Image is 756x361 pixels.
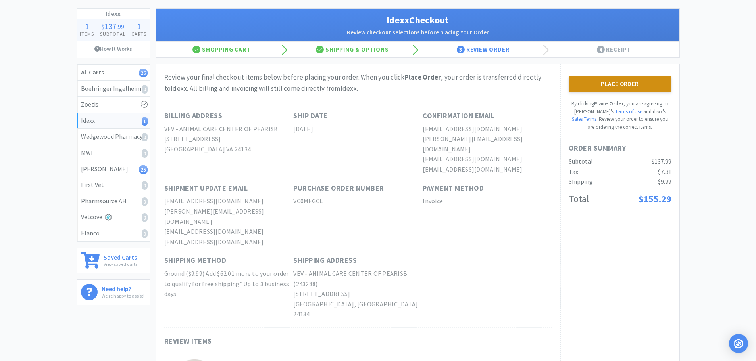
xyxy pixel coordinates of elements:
[102,23,104,31] span: $
[97,30,129,38] h4: Subtotal
[77,248,150,273] a: Saved CartsView saved carts
[81,212,146,222] div: Vetcove
[77,225,150,241] a: Elanco0
[423,196,552,206] h2: Invoice
[81,68,104,76] strong: All Carts
[142,197,148,206] i: 0
[293,299,423,319] h2: [GEOGRAPHIC_DATA], [GEOGRAPHIC_DATA] 24134
[142,213,148,222] i: 0
[142,181,148,190] i: 0
[77,145,150,161] a: MWI0
[569,177,593,187] div: Shipping
[164,237,294,247] h2: [EMAIL_ADDRESS][DOMAIN_NAME]
[164,183,248,194] h1: Shipment Update Email
[142,85,148,94] i: 0
[293,196,423,206] h2: VC0MFGCL
[569,191,589,206] div: Total
[156,42,287,57] div: Shopping Cart
[142,229,148,238] i: 0
[164,13,671,28] h1: Idexx Checkout
[164,227,294,237] h2: [EMAIL_ADDRESS][DOMAIN_NAME]
[139,165,148,174] i: 25
[569,76,671,92] button: Place Order
[104,252,137,260] h6: Saved Carts
[594,100,623,107] strong: Place Order
[81,84,146,94] div: Boehringer Ingelheim
[164,269,294,299] h2: Ground ($9.99) Add $62.01 more to your order to qualify for free shipping* Up to 3 business days
[81,180,146,190] div: First Vet
[81,116,146,126] div: Idexx
[81,196,146,206] div: Pharmsource AH
[457,46,465,53] span: 3
[293,255,357,266] h1: Shipping Address
[423,110,494,122] h1: Confirmation Email
[293,124,423,134] h2: [DATE]
[139,69,148,77] i: 26
[658,168,671,176] span: $7.31
[164,144,294,155] h2: [GEOGRAPHIC_DATA] VA 24134
[548,42,679,57] div: Receipt
[615,108,642,115] a: Terms of Use
[85,21,89,31] span: 1
[77,113,150,129] a: Idexx1
[81,132,146,142] div: Wedgewood Pharmacy
[569,157,593,167] div: Subtotal
[729,334,748,353] div: Open Intercom Messenger
[293,269,423,289] h2: VEV - ANIMAL CARE CENTER OF PEARISB (243288)
[423,183,484,194] h1: Payment Method
[129,30,150,38] h4: Carts
[164,206,294,227] h2: [PERSON_NAME][EMAIL_ADDRESS][DOMAIN_NAME]
[77,177,150,193] a: First Vet0
[77,161,150,178] a: [PERSON_NAME]25
[658,178,671,185] span: $9.99
[164,255,227,266] h1: Shipping Method
[81,164,146,174] div: [PERSON_NAME]
[405,73,441,82] strong: Place Order
[572,108,666,123] span: and Idexx 's .
[104,21,116,31] span: 137
[142,133,148,141] i: 0
[164,124,294,134] h2: VEV - ANIMAL CARE CENTER OF PEARISB
[81,99,146,110] div: Zoetis
[77,30,97,38] h4: Items
[77,209,150,225] a: Vetcove0
[164,196,294,206] h2: [EMAIL_ADDRESS][DOMAIN_NAME]
[569,167,578,177] div: Tax
[423,124,552,134] h2: [EMAIL_ADDRESS][DOMAIN_NAME]
[652,157,671,165] span: $137.99
[81,228,146,239] div: Elanco
[77,193,150,210] a: Pharmsource AH0
[293,110,328,122] h1: Ship Date
[102,292,144,300] p: We're happy to assist!
[287,42,418,57] div: Shipping & Options
[638,193,671,205] span: $155.29
[97,22,129,30] div: .
[418,42,549,57] div: Review Order
[77,129,150,145] a: Wedgewood Pharmacy0
[137,21,141,31] span: 1
[569,100,671,131] p: By clicking , you are agreeing to [PERSON_NAME]'s Review your order to ensure you are ordering th...
[164,336,402,347] h1: Review Items
[164,110,223,122] h1: Billing Address
[423,164,552,175] h2: [EMAIL_ADDRESS][DOMAIN_NAME]
[118,23,124,31] span: 99
[81,148,146,158] div: MWI
[104,260,137,268] p: View saved carts
[77,81,150,97] a: Boehringer Ingelheim0
[293,289,423,299] h2: [STREET_ADDRESS]
[77,65,150,81] a: All Carts26
[293,183,384,194] h1: Purchase Order Number
[77,9,150,19] h1: Idexx
[572,116,596,122] a: Sales Terms
[164,28,671,37] h2: Review checkout selections before placing Your Order
[77,97,150,113] a: Zoetis
[142,149,148,158] i: 0
[164,134,294,144] h2: [STREET_ADDRESS]
[597,46,605,53] span: 4
[102,284,144,292] h6: Need help?
[423,134,552,154] h2: [PERSON_NAME][EMAIL_ADDRESS][DOMAIN_NAME]
[423,154,552,164] h2: [EMAIL_ADDRESS][DOMAIN_NAME]
[77,41,150,56] a: How It Works
[569,143,671,154] h1: Order Summary
[142,117,148,126] i: 1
